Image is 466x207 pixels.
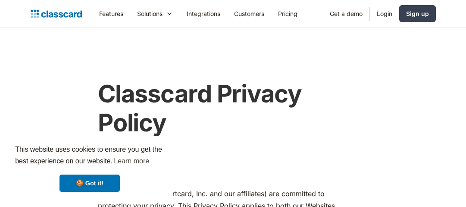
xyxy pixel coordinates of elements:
[15,144,164,168] span: This website uses cookies to ensure you get the best experience on our website.
[98,80,360,137] h1: Classcard Privacy Policy
[31,8,82,20] a: home
[323,4,369,23] a: Get a demo
[92,4,130,23] a: Features
[130,4,180,23] div: Solutions
[59,175,120,192] a: dismiss cookie message
[137,9,163,18] div: Solutions
[227,4,271,23] a: Customers
[406,9,429,18] div: Sign up
[370,4,399,23] a: Login
[271,4,304,23] a: Pricing
[113,155,150,168] a: learn more about cookies
[7,136,172,200] div: cookieconsent
[399,5,436,22] a: Sign up
[180,4,227,23] a: Integrations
